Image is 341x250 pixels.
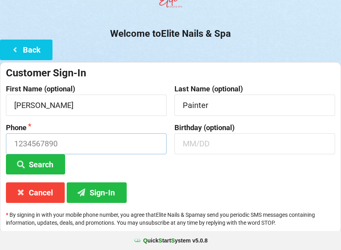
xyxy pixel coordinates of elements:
[6,154,65,174] button: Search
[171,237,174,244] span: S
[6,182,65,203] button: Cancel
[6,85,167,93] label: First Name (optional)
[159,237,162,244] span: S
[6,95,167,116] input: First Name
[133,237,141,244] img: favicon.ico
[143,237,148,244] span: Q
[143,237,208,244] b: uick tart ystem v 5.0.8
[67,182,127,203] button: Sign-In
[174,133,335,154] input: MM/DD
[174,95,335,116] input: Last Name
[174,124,335,132] label: Birthday (optional)
[6,133,167,154] input: 1234567890
[6,211,335,227] p: By signing in with your mobile phone number, you agree that Elite Nails & Spa may send you period...
[6,124,167,132] label: Phone
[174,85,335,93] label: Last Name (optional)
[6,66,335,80] div: Customer Sign-In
